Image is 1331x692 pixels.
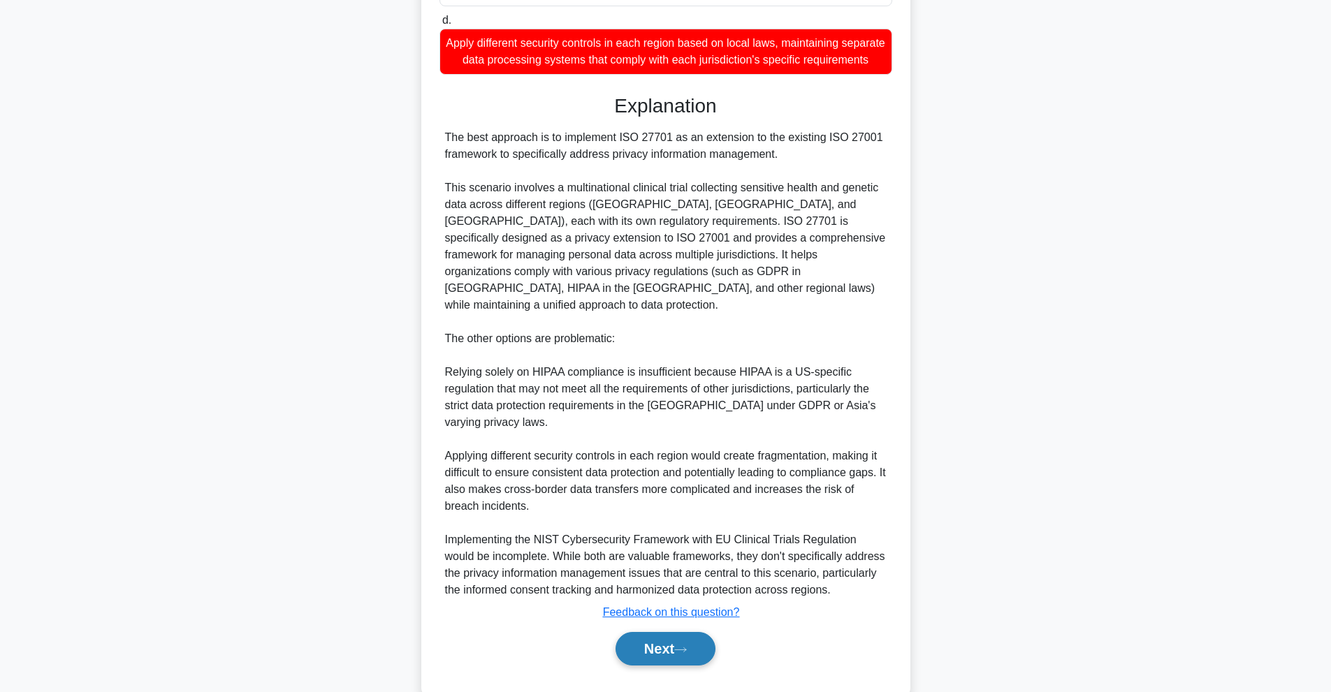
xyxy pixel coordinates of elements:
[442,14,451,26] span: d.
[439,29,892,75] div: Apply different security controls in each region based on local laws, maintaining separate data p...
[448,94,884,118] h3: Explanation
[616,632,715,665] button: Next
[603,606,740,618] a: Feedback on this question?
[445,129,887,598] div: The best approach is to implement ISO 27701 as an extension to the existing ISO 27001 framework t...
